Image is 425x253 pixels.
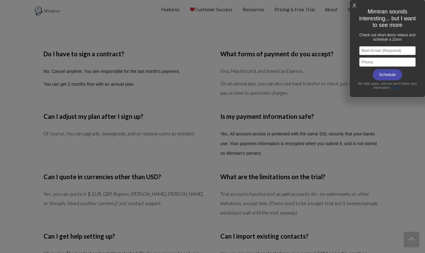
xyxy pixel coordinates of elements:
[391,86,402,89] a: Privacy
[359,46,416,55] input: Best Email (Required)
[356,7,418,31] h1: Mimiran sounds interesting... but I want to see more
[373,69,402,80] input: Schedule
[359,58,416,67] input: Phone
[356,80,419,91] div: We hate spam, and we won't share your information.
[352,1,356,11] a: X
[356,31,418,44] h1: Check out short demo videos and schedule a Zoom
